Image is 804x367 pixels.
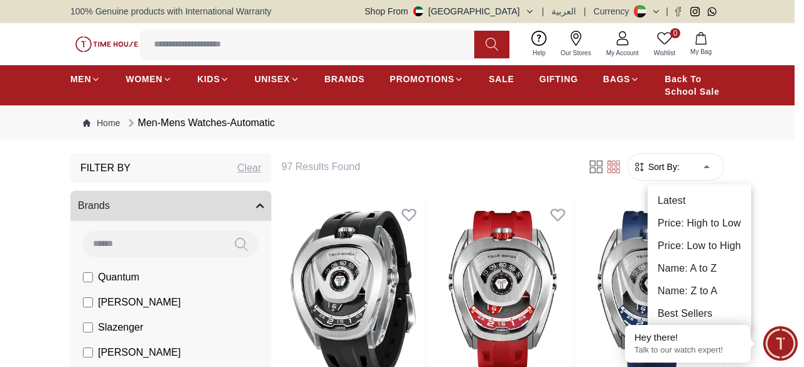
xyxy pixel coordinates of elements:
[648,302,751,325] li: Best Sellers
[648,257,751,280] li: Name: A to Z
[648,280,751,302] li: Name: Z to A
[648,189,751,212] li: Latest
[634,345,741,356] p: Talk to our watch expert!
[634,331,741,344] div: Hey there!
[648,212,751,235] li: Price: High to Low
[648,235,751,257] li: Price: Low to High
[763,326,798,361] div: Chat Widget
